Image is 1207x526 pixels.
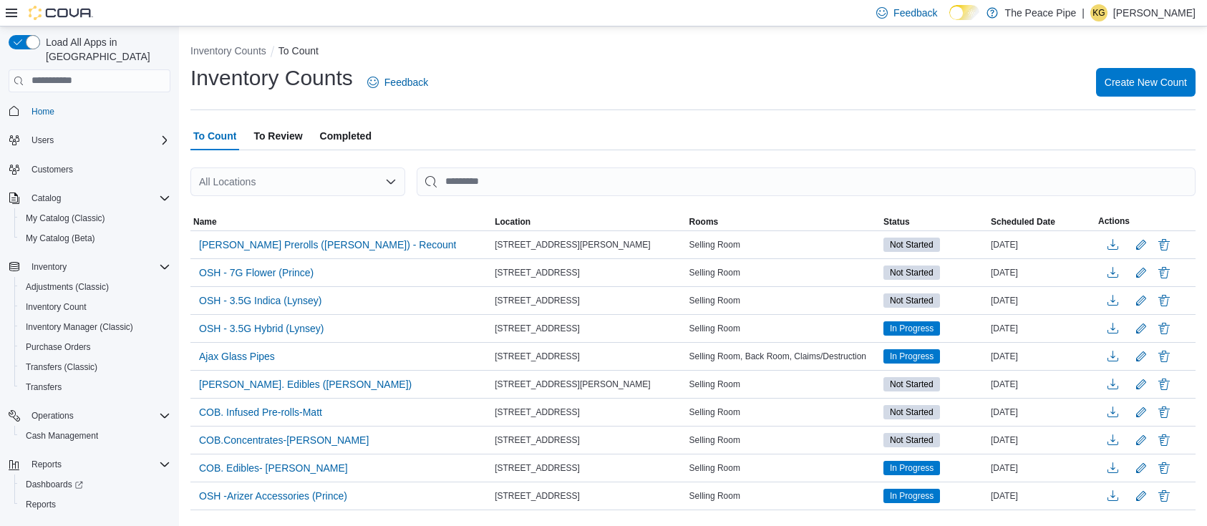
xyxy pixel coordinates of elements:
[1133,401,1150,423] button: Edit count details
[3,159,176,180] button: Customers
[190,213,492,230] button: Name
[3,188,176,208] button: Catalog
[193,346,281,367] button: Ajax Glass Pipes
[890,266,934,279] span: Not Started
[687,432,881,449] div: Selling Room
[1090,4,1107,21] div: Khushi Gajeeban
[687,348,881,365] div: Selling Room, Back Room, Claims/Destruction
[949,5,979,20] input: Dark Mode
[1155,348,1173,365] button: Delete
[278,45,319,57] button: To Count
[687,487,881,505] div: Selling Room
[20,318,139,336] a: Inventory Manager (Classic)
[26,233,95,244] span: My Catalog (Beta)
[26,102,170,120] span: Home
[495,267,580,278] span: [STREET_ADDRESS]
[890,490,934,502] span: In Progress
[1155,404,1173,421] button: Delete
[1155,292,1173,309] button: Delete
[988,404,1095,421] div: [DATE]
[20,379,67,396] a: Transfers
[20,496,170,513] span: Reports
[1133,318,1150,339] button: Edit count details
[893,6,937,20] span: Feedback
[193,216,217,228] span: Name
[26,190,67,207] button: Catalog
[199,433,369,447] span: COB.Concentrates-[PERSON_NAME]
[199,489,347,503] span: OSH -Arizer Accessories (Prince)
[3,406,176,426] button: Operations
[40,35,170,64] span: Load All Apps in [GEOGRAPHIC_DATA]
[26,430,98,442] span: Cash Management
[26,132,170,149] span: Users
[1092,4,1105,21] span: KG
[988,459,1095,477] div: [DATE]
[1155,432,1173,449] button: Delete
[687,320,881,337] div: Selling Room
[492,213,686,230] button: Location
[881,213,988,230] button: Status
[3,101,176,122] button: Home
[14,474,176,495] a: Dashboards
[20,278,170,296] span: Adjustments (Classic)
[14,208,176,228] button: My Catalog (Classic)
[1133,374,1150,395] button: Edit count details
[495,216,530,228] span: Location
[988,236,1095,253] div: [DATE]
[883,377,940,391] span: Not Started
[14,228,176,248] button: My Catalog (Beta)
[988,213,1095,230] button: Scheduled Date
[1113,4,1196,21] p: [PERSON_NAME]
[190,45,266,57] button: Inventory Counts
[20,379,170,396] span: Transfers
[20,298,92,316] a: Inventory Count
[890,462,934,474] span: In Progress
[1155,459,1173,477] button: Delete
[31,135,54,146] span: Users
[26,321,133,333] span: Inventory Manager (Classic)
[199,293,321,308] span: OSH - 3.5G Indica (Lynsey)
[26,407,79,424] button: Operations
[14,357,176,377] button: Transfers (Classic)
[20,210,111,227] a: My Catalog (Classic)
[883,238,940,252] span: Not Started
[26,456,67,473] button: Reports
[26,213,105,224] span: My Catalog (Classic)
[495,462,580,474] span: [STREET_ADDRESS]
[26,499,56,510] span: Reports
[362,68,434,97] a: Feedback
[1096,68,1196,97] button: Create New Count
[883,266,940,280] span: Not Started
[199,349,275,364] span: Ajax Glass Pipes
[20,476,89,493] a: Dashboards
[883,405,940,419] span: Not Started
[1098,215,1130,227] span: Actions
[384,75,428,89] span: Feedback
[26,341,91,353] span: Purchase Orders
[495,490,580,502] span: [STREET_ADDRESS]
[199,321,324,336] span: OSH - 3.5G Hybrid (Lynsey)
[26,381,62,393] span: Transfers
[689,216,719,228] span: Rooms
[687,236,881,253] div: Selling Room
[1133,234,1150,255] button: Edit count details
[199,461,348,475] span: COB. Edibles- [PERSON_NAME]
[1155,236,1173,253] button: Delete
[193,262,319,283] button: OSH - 7G Flower (Prince)
[14,317,176,337] button: Inventory Manager (Classic)
[3,130,176,150] button: Users
[385,176,397,187] button: Open list of options
[20,210,170,227] span: My Catalog (Classic)
[26,160,170,178] span: Customers
[991,216,1055,228] span: Scheduled Date
[1155,376,1173,393] button: Delete
[253,122,302,150] span: To Review
[687,292,881,309] div: Selling Room
[883,489,940,503] span: In Progress
[26,361,97,373] span: Transfers (Classic)
[687,404,881,421] div: Selling Room
[31,106,54,117] span: Home
[14,277,176,297] button: Adjustments (Classic)
[1133,262,1150,283] button: Edit count details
